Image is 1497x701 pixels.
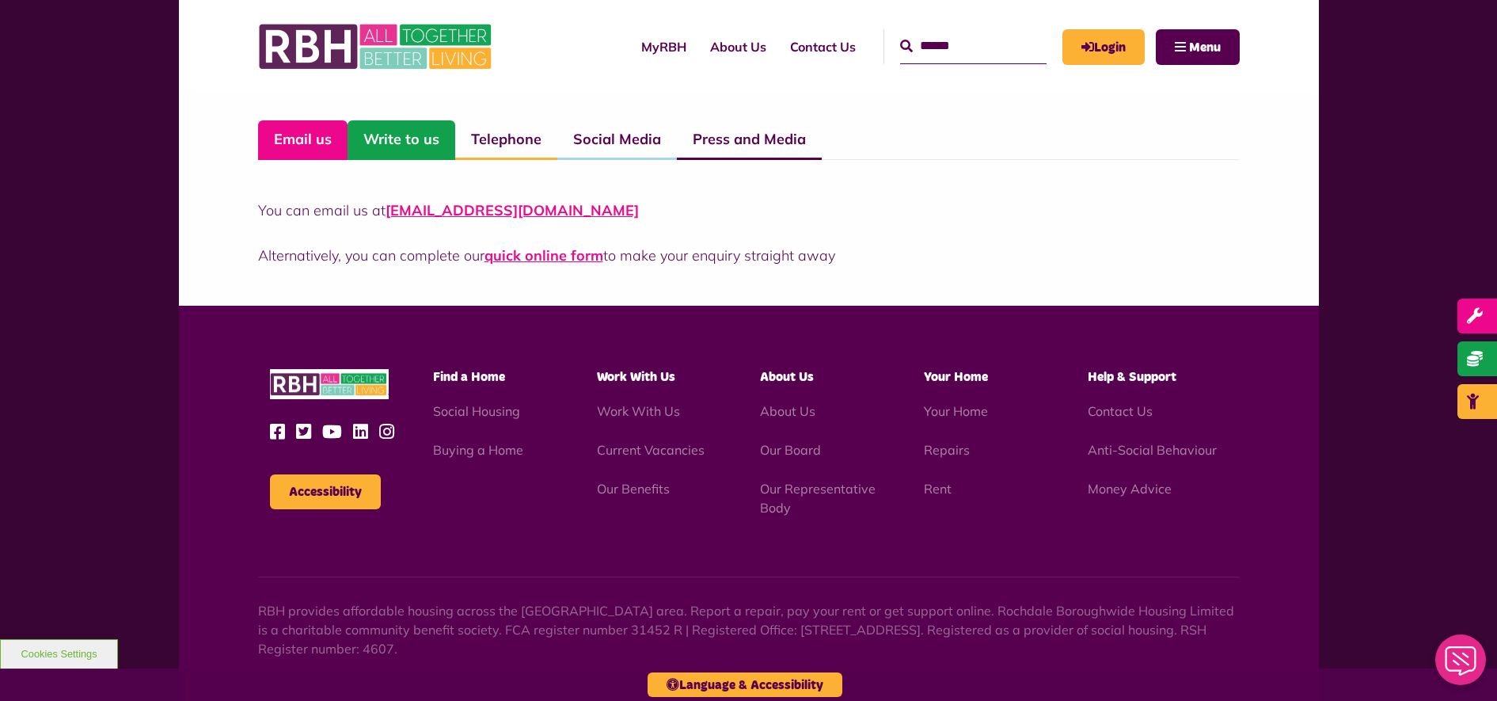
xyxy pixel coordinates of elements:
a: Anti-Social Behaviour [1088,442,1217,458]
span: Work With Us [597,371,675,383]
a: Social Housing [433,403,520,419]
p: Alternatively, you can complete our to make your enquiry straight away [258,245,1240,266]
a: [EMAIL_ADDRESS][DOMAIN_NAME] [386,201,639,219]
a: Repairs [924,442,970,458]
a: Our Representative Body [760,481,876,516]
p: You can email us at [258,200,1240,221]
span: Your Home [924,371,988,383]
button: Accessibility [270,474,381,509]
img: RBH [258,16,496,78]
a: About Us [760,403,815,419]
iframe: Netcall Web Assistant for live chat [1426,630,1497,701]
a: Work With Us [597,403,680,419]
a: Our Benefits [597,481,670,497]
img: RBH [270,369,389,400]
a: Contact Us [1088,403,1153,419]
a: Current Vacancies [597,442,705,458]
a: Buying a Home [433,442,523,458]
span: Find a Home [433,371,505,383]
p: RBH provides affordable housing across the [GEOGRAPHIC_DATA] area. Report a repair, pay your rent... [258,601,1240,658]
button: Navigation [1156,29,1240,65]
a: Press and Media [677,120,822,160]
span: About Us [760,371,814,383]
a: quick online form [484,246,603,265]
a: Email us [258,120,348,160]
a: Our Board [760,442,821,458]
a: Social Media [557,120,677,160]
a: Your Home [924,403,988,419]
button: Language & Accessibility [648,672,842,697]
input: Search [900,29,1047,63]
a: Write to us [348,120,455,160]
a: Money Advice [1088,481,1172,497]
span: Menu [1189,41,1221,54]
a: Contact Us [778,25,868,68]
a: About Us [698,25,778,68]
a: Telephone [455,120,557,160]
a: Rent [924,481,952,497]
a: MyRBH [629,25,698,68]
a: MyRBH [1062,29,1145,65]
span: Help & Support [1088,371,1176,383]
